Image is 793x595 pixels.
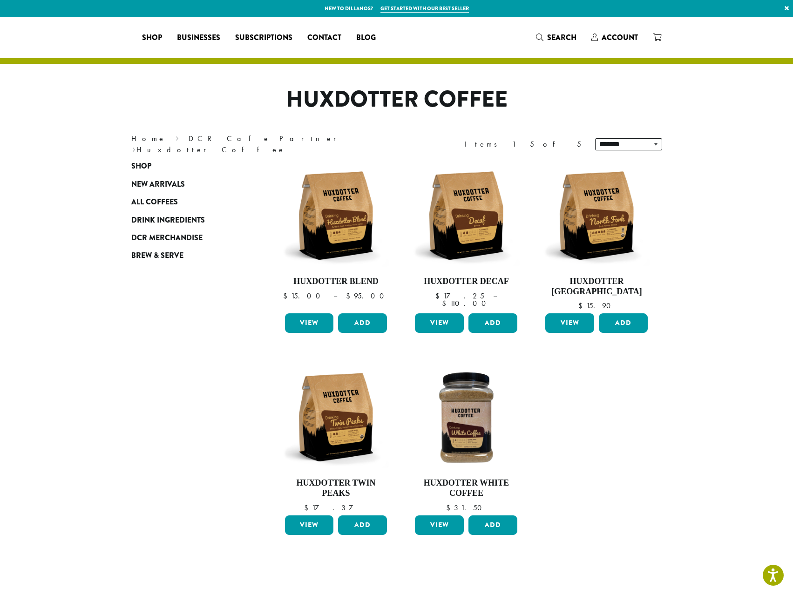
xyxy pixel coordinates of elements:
[333,291,337,301] span: –
[338,515,387,535] button: Add
[131,161,151,172] span: Shop
[442,298,490,308] bdi: 110.00
[285,515,334,535] a: View
[413,162,520,269] img: Huxdotter-Coffee-Decaf-12oz-Web.jpg
[493,291,497,301] span: –
[176,130,179,144] span: ›
[578,301,586,311] span: $
[131,193,243,211] a: All Coffees
[307,32,341,44] span: Contact
[442,298,450,308] span: $
[131,250,183,262] span: Brew & Serve
[543,162,650,269] img: Huxdotter-Coffee-North-Fork-12oz-Web.jpg
[283,478,390,498] h4: Huxdotter Twin Peaks
[415,515,464,535] a: View
[346,291,388,301] bdi: 95.00
[346,291,354,301] span: $
[304,503,367,513] bdi: 17.37
[124,86,669,113] h1: Huxdotter Coffee
[283,162,390,310] a: Huxdotter Blend
[131,232,203,244] span: DCR Merchandise
[131,133,383,156] nav: Breadcrumb
[283,277,390,287] h4: Huxdotter Blend
[435,291,443,301] span: $
[446,503,486,513] bdi: 31.50
[545,313,594,333] a: View
[413,364,520,511] a: Huxdotter White Coffee $31.50
[131,247,243,264] a: Brew & Serve
[131,229,243,247] a: DCR Merchandise
[529,30,584,45] a: Search
[435,291,484,301] bdi: 17.25
[131,211,243,229] a: Drink Ingredients
[413,478,520,498] h4: Huxdotter White Coffee
[131,179,185,190] span: New Arrivals
[282,364,389,471] img: Huxdotter-Coffee-Twin-Peaks-12oz-Web-1.jpg
[131,196,178,208] span: All Coffees
[356,32,376,44] span: Blog
[413,162,520,310] a: Huxdotter Decaf
[543,162,650,310] a: Huxdotter [GEOGRAPHIC_DATA] $15.90
[380,5,469,13] a: Get started with our best seller
[547,32,576,43] span: Search
[338,313,387,333] button: Add
[465,139,581,150] div: Items 1-5 of 5
[282,162,389,269] img: Huxdotter-Coffee-Huxdotter-Blend-12oz-Web.jpg
[543,277,650,297] h4: Huxdotter [GEOGRAPHIC_DATA]
[283,291,291,301] span: $
[135,30,169,45] a: Shop
[142,32,162,44] span: Shop
[283,291,325,301] bdi: 15.00
[602,32,638,43] span: Account
[131,134,166,143] a: Home
[413,277,520,287] h4: Huxdotter Decaf
[131,157,243,175] a: Shop
[415,313,464,333] a: View
[446,503,454,513] span: $
[304,503,312,513] span: $
[468,313,517,333] button: Add
[189,134,343,143] a: DCR Cafe Partner
[578,301,615,311] bdi: 15.90
[131,215,205,226] span: Drink Ingredients
[285,313,334,333] a: View
[283,364,390,511] a: Huxdotter Twin Peaks $17.37
[177,32,220,44] span: Businesses
[131,176,243,193] a: New Arrivals
[599,313,648,333] button: Add
[235,32,292,44] span: Subscriptions
[468,515,517,535] button: Add
[132,141,136,156] span: ›
[413,364,520,471] img: Huxdotter-White-Coffee-2lb-Container-Web.jpg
